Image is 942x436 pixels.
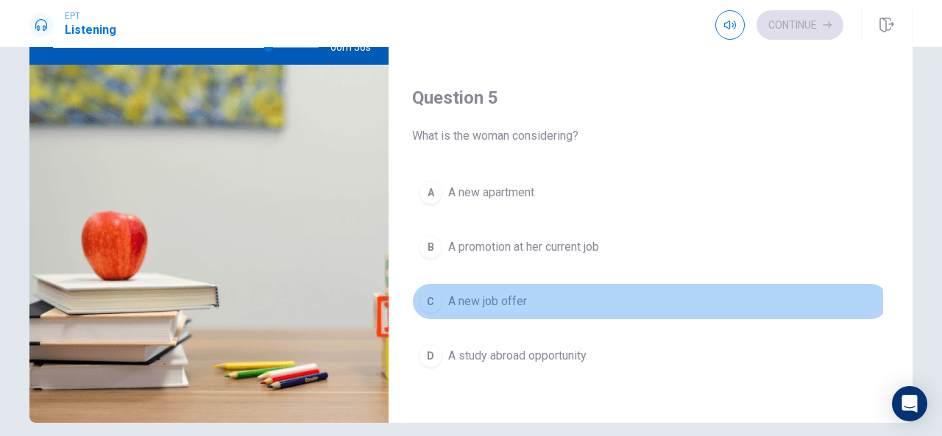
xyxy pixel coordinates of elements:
button: BA promotion at her current job [412,229,889,265]
span: EPT [65,11,116,21]
span: What is the woman considering? [412,127,889,145]
span: 00m 56s [330,29,383,65]
span: A new job offer [448,293,527,310]
div: B [419,235,442,259]
div: Open Intercom Messenger [892,386,927,421]
div: D [419,344,442,368]
button: DA study abroad opportunity [412,337,889,374]
span: A promotion at her current job [448,238,599,256]
h1: Listening [65,21,116,39]
div: A [419,181,442,204]
span: A study abroad opportunity [448,347,587,365]
h4: Question 5 [412,86,889,110]
button: AA new apartment [412,174,889,211]
img: A Difficult Decision [29,65,389,423]
div: C [419,290,442,313]
span: A new apartment [448,184,534,201]
button: CA new job offer [412,283,889,320]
